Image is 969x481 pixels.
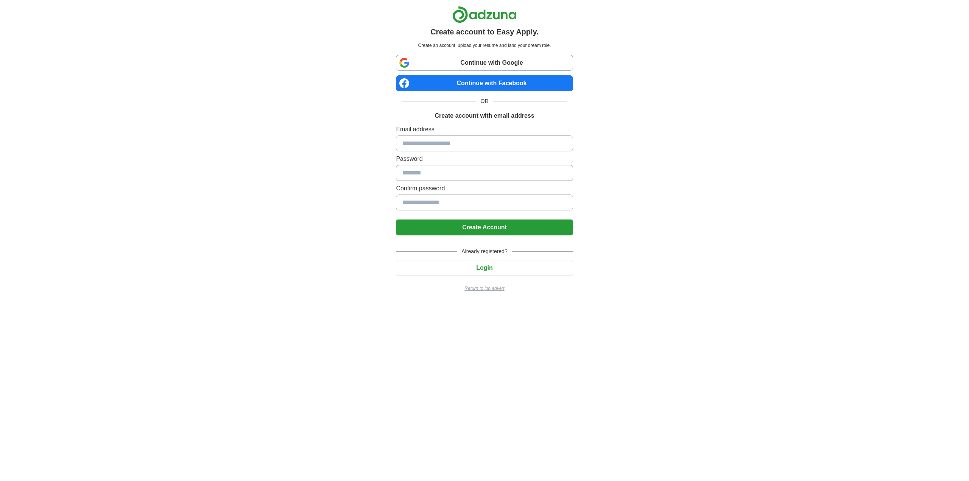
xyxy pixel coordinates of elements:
h1: Create account with email address [435,111,534,120]
a: Continue with Facebook [396,75,573,91]
label: Confirm password [396,184,573,193]
button: Create Account [396,219,573,235]
label: Email address [396,125,573,134]
label: Password [396,154,573,163]
img: Adzuna logo [452,6,517,23]
button: Login [396,260,573,276]
a: Return to job advert [396,285,573,292]
a: Continue with Google [396,55,573,71]
span: OR [476,97,493,105]
p: Create an account, upload your resume and land your dream role. [397,42,571,49]
h1: Create account to Easy Apply. [430,26,539,37]
a: Login [396,265,573,271]
span: Already registered? [457,248,512,255]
